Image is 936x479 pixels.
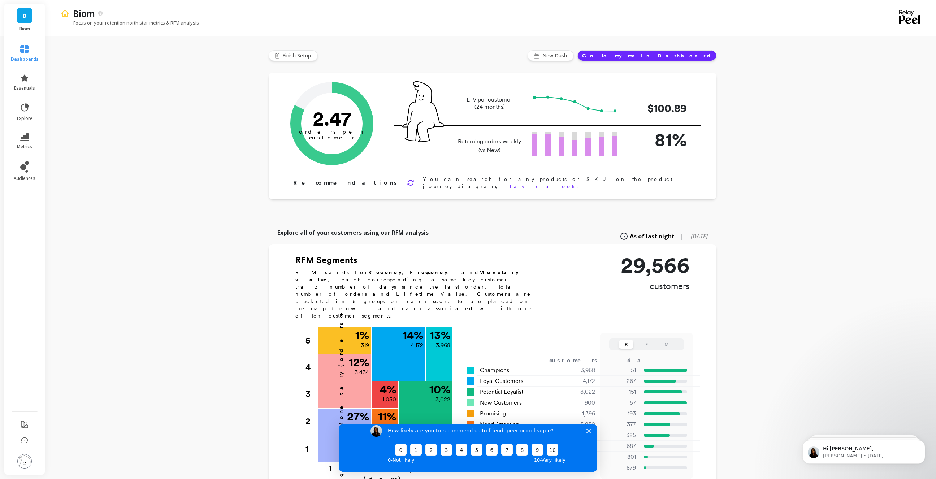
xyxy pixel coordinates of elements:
[347,411,369,422] p: 27 %
[552,366,604,375] div: 3,968
[349,357,369,368] p: 12 %
[282,52,313,59] span: Finish Setup
[577,50,716,61] button: Go to my main Dashboard
[604,398,636,407] p: 57
[305,381,317,407] div: 3
[355,368,369,377] p: 3,434
[31,21,124,106] span: Hi [PERSON_NAME], [PERSON_NAME] you're doing well! To get a more complete view of your performanc...
[480,366,509,375] span: Champions
[659,340,674,349] button: M
[313,107,351,130] text: 2.47
[411,341,423,350] p: 4,172
[480,420,519,429] span: Need Attention
[621,254,690,276] p: 29,566
[619,340,633,349] button: R
[480,409,506,418] span: Promising
[381,422,396,431] p: 3,230
[12,26,38,32] p: Biom
[17,116,32,121] span: explore
[423,176,693,190] p: You can search for any products or SKU on the product journey diagram,
[305,354,317,381] div: 4
[436,341,450,350] p: 3,968
[604,366,636,375] p: 51
[31,28,125,34] p: Message from Kateryna, sent 22w ago
[14,176,35,181] span: audiences
[305,327,317,354] div: 5
[17,454,32,469] img: profile picture
[368,269,402,275] b: Recency
[355,422,369,431] p: 8,075
[621,280,690,292] p: customers
[549,356,608,365] div: customers
[456,96,523,111] p: LTV per customer (24 months)
[73,7,95,20] p: Biom
[630,232,675,241] span: As of last night
[295,254,541,266] h2: RFM Segments
[309,134,355,141] tspan: customer
[604,431,636,440] p: 385
[295,269,541,319] p: RFM stands for , , and , each corresponding to some key customer trait: number of days since the ...
[552,388,604,396] div: 3,022
[604,377,636,385] p: 267
[339,424,597,472] iframe: Survey by Kateryna from Peel
[604,420,636,429] p: 377
[604,453,636,461] p: 801
[277,228,429,237] p: Explore all of your customers using our RFM analysis
[380,384,396,395] p: 4 %
[269,50,318,61] button: Finish Setup
[14,85,35,91] span: essentials
[361,341,369,350] p: 319
[627,356,657,365] div: days
[691,232,708,240] span: [DATE]
[355,329,369,341] p: 1 %
[378,411,396,422] p: 11 %
[305,435,317,463] div: 1
[480,398,522,407] span: New Customers
[639,340,654,349] button: F
[604,442,636,450] p: 687
[510,184,582,189] a: have a look!
[382,395,396,404] p: 1,050
[410,269,447,275] b: Frequency
[17,144,32,150] span: metrics
[629,100,687,116] p: $100.89
[629,126,687,153] p: 81%
[680,232,684,241] span: |
[61,9,69,18] img: header icon
[61,20,199,26] p: Focus on your retention north star metrics & RFM analysis
[299,129,365,135] tspan: orders per
[11,56,39,62] span: dashboards
[792,425,936,475] iframe: Intercom notifications message
[293,178,398,187] p: Recommendations
[604,463,636,472] p: 879
[430,329,450,341] p: 13 %
[604,388,636,396] p: 151
[552,398,604,407] div: 900
[604,409,636,418] p: 193
[305,408,317,435] div: 2
[480,377,523,385] span: Loyal Customers
[315,463,345,470] div: 1
[552,409,604,418] div: 1,396
[456,137,523,155] p: Returning orders weekly (vs New)
[480,388,523,396] span: Potential Loyalist
[429,384,450,395] p: 10 %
